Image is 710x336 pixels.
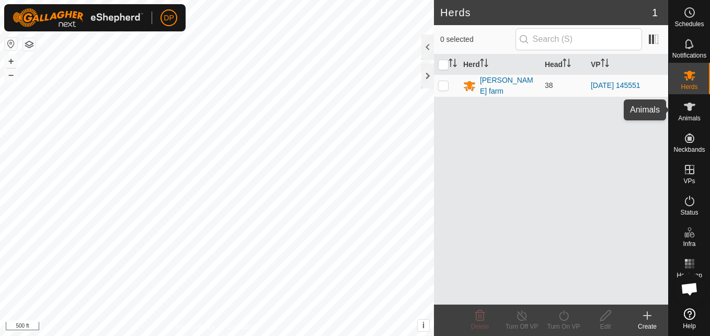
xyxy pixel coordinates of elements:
[516,28,642,50] input: Search (S)
[587,54,668,75] th: VP
[680,209,698,216] span: Status
[5,38,17,50] button: Reset Map
[652,5,658,20] span: 1
[471,323,489,330] span: Delete
[13,8,143,27] img: Gallagher Logo
[480,75,536,97] div: [PERSON_NAME] farm
[674,273,705,305] a: Open chat
[673,147,705,153] span: Neckbands
[626,322,668,331] div: Create
[164,13,174,24] span: DP
[459,54,541,75] th: Herd
[422,321,425,330] span: i
[669,304,710,333] a: Help
[541,54,587,75] th: Head
[674,21,704,27] span: Schedules
[449,60,457,69] p-sorticon: Activate to sort
[601,60,609,69] p-sorticon: Activate to sort
[176,322,215,332] a: Privacy Policy
[543,322,585,331] div: Turn On VP
[591,81,640,89] a: [DATE] 145551
[5,55,17,68] button: +
[683,323,696,329] span: Help
[480,60,488,69] p-sorticon: Activate to sort
[563,60,571,69] p-sorticon: Activate to sort
[227,322,258,332] a: Contact Us
[501,322,543,331] div: Turn Off VP
[677,272,702,278] span: Heatmap
[418,320,429,331] button: i
[678,115,701,121] span: Animals
[585,322,626,331] div: Edit
[545,81,553,89] span: 38
[440,34,516,45] span: 0 selected
[5,69,17,81] button: –
[23,38,36,51] button: Map Layers
[672,52,706,59] span: Notifications
[681,84,697,90] span: Herds
[440,6,652,19] h2: Herds
[683,178,695,184] span: VPs
[683,241,695,247] span: Infra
